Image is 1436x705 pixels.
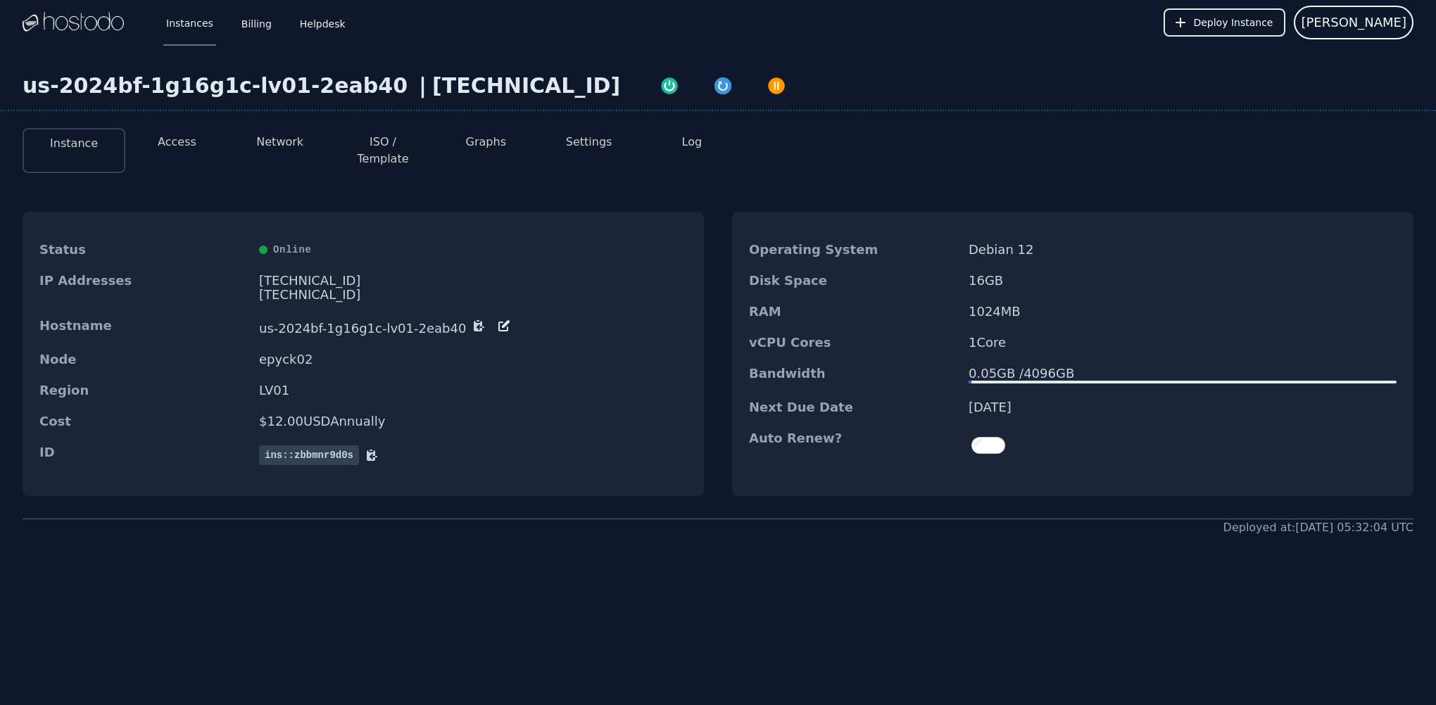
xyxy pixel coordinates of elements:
[1301,13,1406,32] span: [PERSON_NAME]
[713,76,733,96] img: Restart
[750,73,803,96] button: Power Off
[413,73,432,99] div: |
[343,134,423,167] button: ISO / Template
[259,414,687,428] dd: $ 12.00 USD Annually
[39,352,248,367] dt: Node
[969,243,1397,257] dd: Debian 12
[1294,6,1413,39] button: User menu
[566,134,612,151] button: Settings
[259,243,687,257] div: Online
[749,274,957,288] dt: Disk Space
[643,73,696,96] button: Power On
[259,445,359,465] span: ins::zbbmnr9d0s
[767,76,786,96] img: Power Off
[39,383,248,398] dt: Region
[432,73,620,99] div: [TECHNICAL_ID]
[1193,15,1273,30] span: Deploy Instance
[749,243,957,257] dt: Operating System
[23,73,413,99] div: us-2024bf-1g16g1c-lv01-2eab40
[39,319,248,336] dt: Hostname
[259,319,687,336] dd: us-2024bf-1g16g1c-lv01-2eab40
[259,352,687,367] dd: epyck02
[969,305,1397,319] dd: 1024 MB
[256,134,303,151] button: Network
[1223,519,1413,536] div: Deployed at: [DATE] 05:32:04 UTC
[660,76,679,96] img: Power On
[682,134,703,151] button: Log
[259,383,687,398] dd: LV01
[969,400,1397,414] dd: [DATE]
[158,134,196,151] button: Access
[749,305,957,319] dt: RAM
[50,135,98,152] button: Instance
[969,274,1397,288] dd: 16 GB
[749,367,957,383] dt: Bandwidth
[696,73,750,96] button: Restart
[466,134,506,151] button: Graphs
[259,288,687,302] div: [TECHNICAL_ID]
[1164,8,1285,37] button: Deploy Instance
[39,243,248,257] dt: Status
[39,445,248,465] dt: ID
[969,367,1397,381] div: 0.05 GB / 4096 GB
[749,400,957,414] dt: Next Due Date
[749,431,957,459] dt: Auto Renew?
[39,414,248,428] dt: Cost
[969,336,1397,350] dd: 1 Core
[23,12,124,33] img: Logo
[39,274,248,302] dt: IP Addresses
[259,274,687,288] div: [TECHNICAL_ID]
[749,336,957,350] dt: vCPU Cores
